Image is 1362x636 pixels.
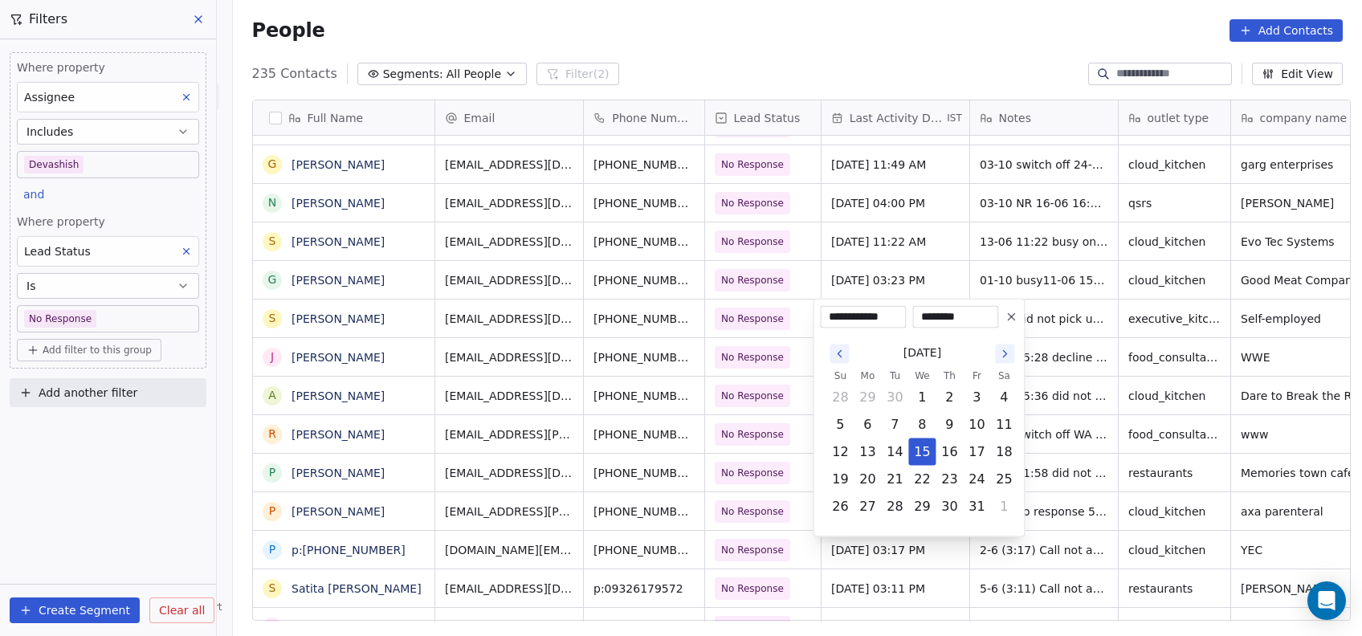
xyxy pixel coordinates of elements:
[936,412,962,438] button: Thursday, October 9th, 2025
[964,412,989,438] button: Friday, October 10th, 2025
[882,439,907,465] button: Tuesday, October 14th, 2025
[909,412,935,438] button: Wednesday, October 8th, 2025
[827,467,853,492] button: Sunday, October 19th, 2025
[827,439,853,465] button: Sunday, October 12th, 2025
[909,494,935,520] button: Wednesday, October 29th, 2025
[854,412,880,438] button: Monday, October 6th, 2025
[909,467,935,492] button: Wednesday, October 22nd, 2025
[882,467,907,492] button: Tuesday, October 21st, 2025
[827,494,853,520] button: Sunday, October 26th, 2025
[936,385,962,410] button: Thursday, October 2nd, 2025
[990,368,1017,384] th: Saturday
[826,368,1017,520] table: October 2025
[882,494,907,520] button: Tuesday, October 28th, 2025
[963,368,990,384] th: Friday
[827,385,853,410] button: Sunday, September 28th, 2025
[826,368,854,384] th: Sunday
[854,368,881,384] th: Monday
[909,439,935,465] button: Today, Wednesday, October 15th, 2025, selected
[964,439,989,465] button: Friday, October 17th, 2025
[991,494,1017,520] button: Saturday, November 1st, 2025
[882,385,907,410] button: Tuesday, September 30th, 2025
[854,494,880,520] button: Monday, October 27th, 2025
[827,412,853,438] button: Sunday, October 5th, 2025
[854,439,880,465] button: Monday, October 13th, 2025
[936,368,963,384] th: Thursday
[991,439,1017,465] button: Saturday, October 18th, 2025
[854,467,880,492] button: Monday, October 20th, 2025
[936,494,962,520] button: Thursday, October 30th, 2025
[830,344,849,364] button: Go to the Previous Month
[909,385,935,410] button: Wednesday, October 1st, 2025
[995,344,1014,364] button: Go to the Next Month
[908,368,936,384] th: Wednesday
[854,385,880,410] button: Monday, September 29th, 2025
[936,467,962,492] button: Thursday, October 23rd, 2025
[903,344,941,361] span: [DATE]
[882,412,907,438] button: Tuesday, October 7th, 2025
[964,385,989,410] button: Friday, October 3rd, 2025
[991,385,1017,410] button: Saturday, October 4th, 2025
[881,368,908,384] th: Tuesday
[964,467,989,492] button: Friday, October 24th, 2025
[964,494,989,520] button: Friday, October 31st, 2025
[936,439,962,465] button: Thursday, October 16th, 2025
[991,467,1017,492] button: Saturday, October 25th, 2025
[991,412,1017,438] button: Saturday, October 11th, 2025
